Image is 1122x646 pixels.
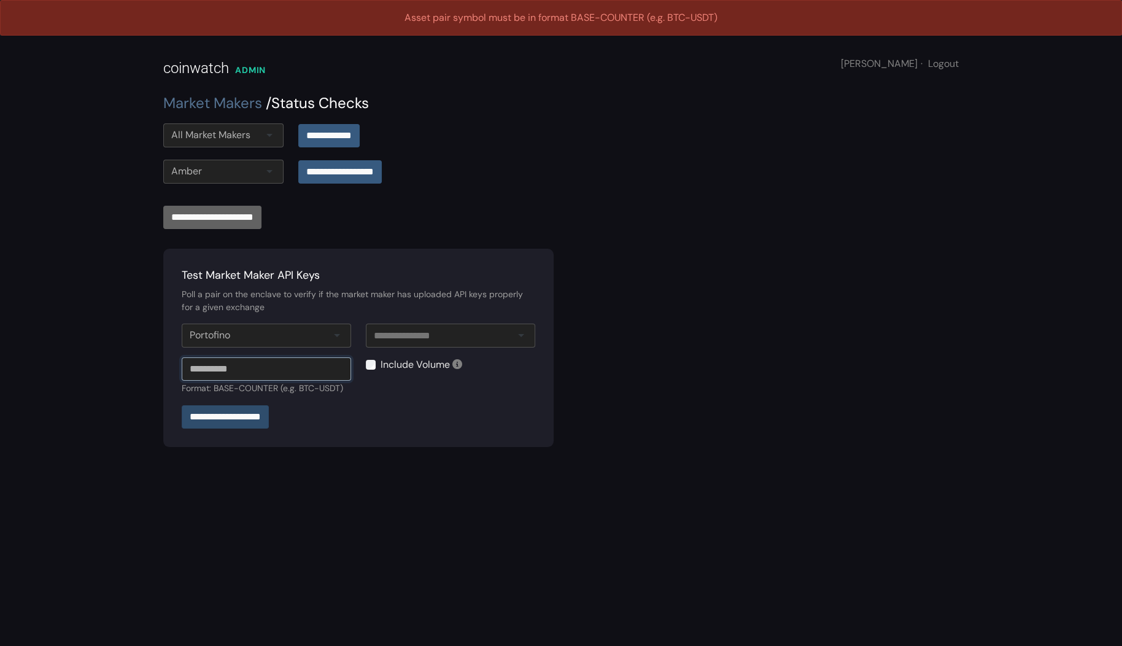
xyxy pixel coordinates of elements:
[163,92,959,114] div: Status Checks
[235,64,266,77] div: ADMIN
[182,267,535,284] div: Test Market Maker API Keys
[841,56,959,71] div: [PERSON_NAME]
[921,57,923,70] span: ·
[163,36,266,92] a: coinwatch ADMIN
[266,93,271,112] span: /
[381,357,450,372] label: Include Volume
[171,128,250,142] div: All Market Makers
[182,383,343,394] small: Format: BASE-COUNTER (e.g. BTC-USDT)
[182,288,535,314] div: Poll a pair on the enclave to verify if the market maker has uploaded API keys properly for a giv...
[171,164,202,179] div: Amber
[163,57,229,79] div: coinwatch
[163,93,262,112] a: Market Makers
[190,328,230,343] div: Portofino
[928,57,959,70] a: Logout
